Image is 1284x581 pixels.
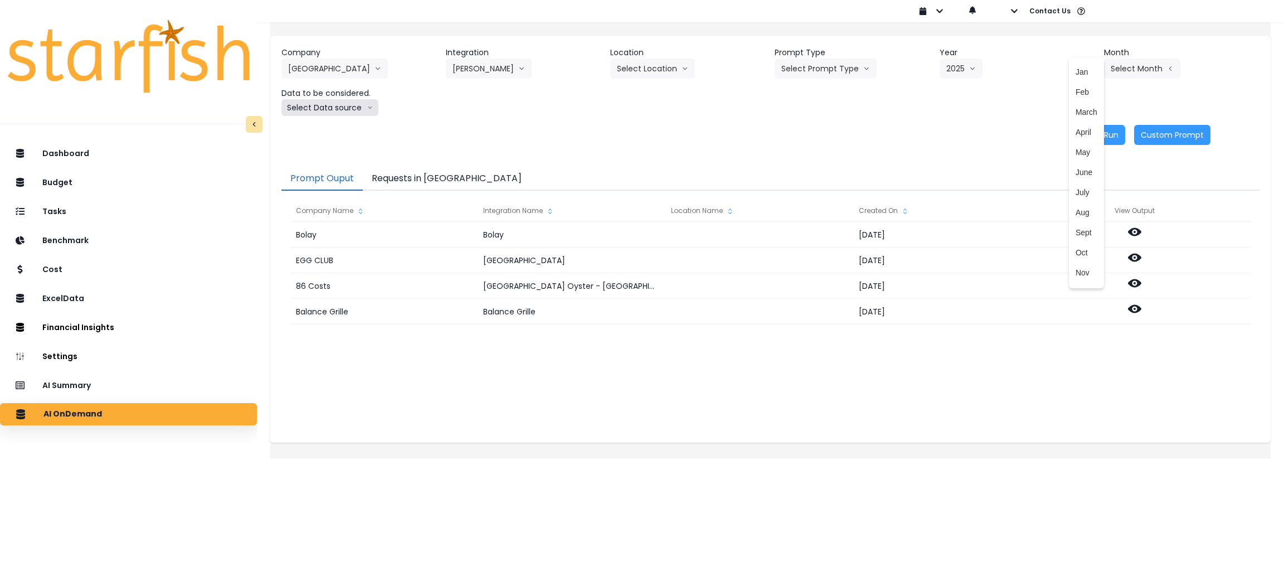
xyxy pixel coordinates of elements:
svg: arrow down line [367,102,373,113]
div: [DATE] [853,299,1040,325]
div: [DATE] [853,248,1040,273]
button: Select Data sourcearrow down line [281,99,378,116]
div: Integration Name [478,200,665,222]
div: Bolay [290,222,478,248]
span: March [1076,106,1097,118]
svg: arrow down line [518,63,525,74]
button: [GEOGRAPHIC_DATA]arrow down line [281,59,388,79]
svg: arrow down line [969,63,976,74]
div: Balance Grille [290,299,478,325]
div: [GEOGRAPHIC_DATA] Oyster - [GEOGRAPHIC_DATA] [478,273,665,299]
div: [DATE] [853,222,1040,248]
button: Select Montharrow left line [1104,59,1180,79]
span: Nov [1076,267,1097,278]
button: Select Locationarrow down line [610,59,695,79]
svg: arrow down line [863,63,870,74]
div: Bolay [478,222,665,248]
p: Dashboard [42,149,89,158]
p: Budget [42,178,72,187]
p: AI Summary [42,381,91,390]
div: 86 Costs [290,273,478,299]
button: Custom Prompt [1134,125,1210,145]
span: July [1076,187,1097,198]
span: Sept [1076,227,1097,238]
header: Location [610,47,766,59]
button: Re-Run [1083,125,1125,145]
div: Created On [853,200,1040,222]
span: April [1076,127,1097,138]
header: Month [1104,47,1259,59]
span: Jan [1076,66,1097,78]
svg: sort [726,207,735,216]
div: View Output [1040,200,1228,222]
p: Benchmark [42,236,89,245]
span: June [1076,167,1097,178]
header: Integration [446,47,601,59]
header: Prompt Type [775,47,930,59]
span: Feb [1076,86,1097,98]
header: Company [281,47,437,59]
button: [PERSON_NAME]arrow down line [446,59,532,79]
ul: Select Montharrow left line [1069,59,1104,288]
header: Data to be considered. [281,88,437,99]
svg: arrow down line [682,63,688,74]
div: Company Name [290,200,478,222]
div: Balance Grille [478,299,665,325]
button: Prompt Ouput [281,167,363,191]
div: [GEOGRAPHIC_DATA] [478,248,665,273]
svg: arrow left line [1167,63,1174,74]
div: EGG CLUB [290,248,478,273]
svg: sort [901,207,909,216]
button: Requests in [GEOGRAPHIC_DATA] [363,167,531,191]
svg: sort [546,207,555,216]
button: 2025arrow down line [940,59,983,79]
p: Cost [42,265,62,274]
header: Year [940,47,1095,59]
div: [DATE] [853,273,1040,299]
svg: sort [356,207,365,216]
span: May [1076,147,1097,158]
p: AI OnDemand [43,409,102,419]
p: Tasks [42,207,66,216]
span: Oct [1076,247,1097,258]
button: Select Prompt Typearrow down line [775,59,877,79]
span: Aug [1076,207,1097,218]
div: Location Name [665,200,853,222]
p: ExcelData [42,294,84,303]
svg: arrow down line [374,63,381,74]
